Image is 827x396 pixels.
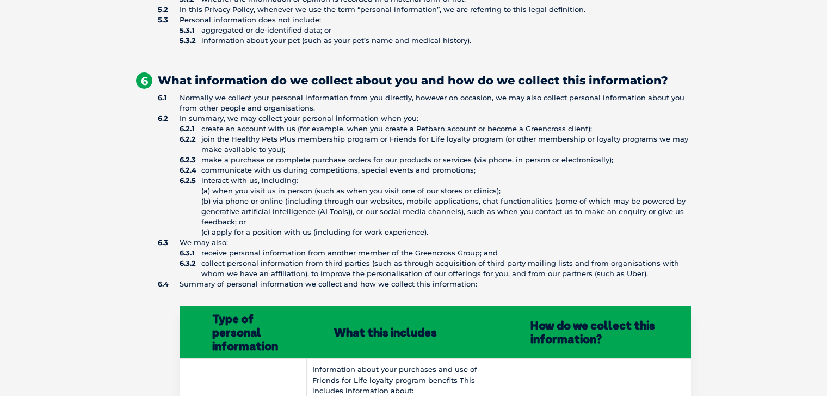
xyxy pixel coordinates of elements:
li: aggregated or de-identified data; or [180,25,691,35]
li: In this Privacy Policy, whenever we use the term “personal information”, we are referring to this... [158,4,691,15]
li: collect personal information from third parties (such as through acquisition of third party maili... [180,258,691,279]
strong: How do we collect this information? [509,318,686,346]
li: interact with us, including: (a) when you visit us in person (such as when you visit one of our s... [180,175,691,237]
li: join the Healthy Pets Plus membership program or Friends for Life loyalty program (or other membe... [180,134,691,155]
li: Normally we collect your personal information from you directly, however on occasion, we may also... [158,93,691,113]
strong: What information do we collect about you and how do we collect this information? [136,72,668,87]
strong: Type of personal information [190,311,301,353]
button: Search [806,50,817,60]
li: receive personal information from another member of the Greencross Group; and [180,248,691,258]
li: information about your pet (such as your pet’s name and medical history). [180,35,691,56]
strong: What this includes [312,325,437,339]
li: communicate with us during competitions, special events and promotions; [180,165,691,175]
li: In summary, we may collect your personal information when you: [158,113,691,237]
li: Personal information does not include: [158,15,691,56]
li: We may also: [158,237,691,279]
li: make a purchase or complete purchase orders for our products or services (via phone, in person or... [180,155,691,165]
li: create an account with us (for example, when you create a Petbarn account or become a Greencross ... [180,124,691,134]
